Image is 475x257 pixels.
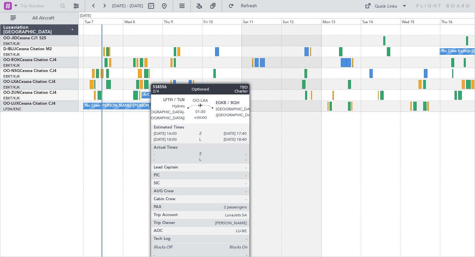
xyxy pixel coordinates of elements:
[163,18,202,24] div: Thu 9
[17,16,70,20] span: All Aircraft
[235,4,263,8] span: Refresh
[362,1,410,11] button: Quick Links
[3,58,20,62] span: OO-ROK
[85,101,164,111] div: No Crew [PERSON_NAME] ([PERSON_NAME])
[202,18,242,24] div: Fri 10
[3,74,20,79] a: EBKT/KJK
[3,36,17,40] span: OO-JID
[3,52,20,57] a: EBKT/KJK
[83,18,123,24] div: Tue 7
[225,1,265,11] button: Refresh
[3,36,46,40] a: OO-JIDCessna CJ1 525
[3,102,55,106] a: OO-LUXCessna Citation CJ4
[3,69,56,73] a: OO-NSGCessna Citation CJ4
[321,18,361,24] div: Mon 13
[112,3,143,9] span: [DATE] - [DATE]
[3,69,20,73] span: OO-NSG
[3,47,16,51] span: D-IBLU
[361,18,400,24] div: Tue 14
[80,13,91,19] div: [DATE]
[375,3,397,10] div: Quick Links
[3,63,20,68] a: EBKT/KJK
[20,1,58,11] input: Trip Number
[3,85,20,90] a: EBKT/KJK
[3,80,19,84] span: OO-LXA
[281,18,321,24] div: Sun 12
[3,91,56,95] a: OO-ZUNCessna Citation CJ4
[3,80,55,84] a: OO-LXACessna Citation CJ4
[123,18,163,24] div: Wed 8
[3,102,19,106] span: OO-LUX
[3,107,21,112] a: LFSN/ENC
[3,91,20,95] span: OO-ZUN
[400,18,440,24] div: Wed 15
[143,90,249,100] div: A/C Unavailable [GEOGRAPHIC_DATA]-[GEOGRAPHIC_DATA]
[3,96,20,101] a: EBKT/KJK
[3,47,52,51] a: D-IBLUCessna Citation M2
[242,18,281,24] div: Sat 11
[3,41,20,46] a: EBKT/KJK
[3,58,56,62] a: OO-ROKCessna Citation CJ4
[7,13,72,23] button: All Aircraft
